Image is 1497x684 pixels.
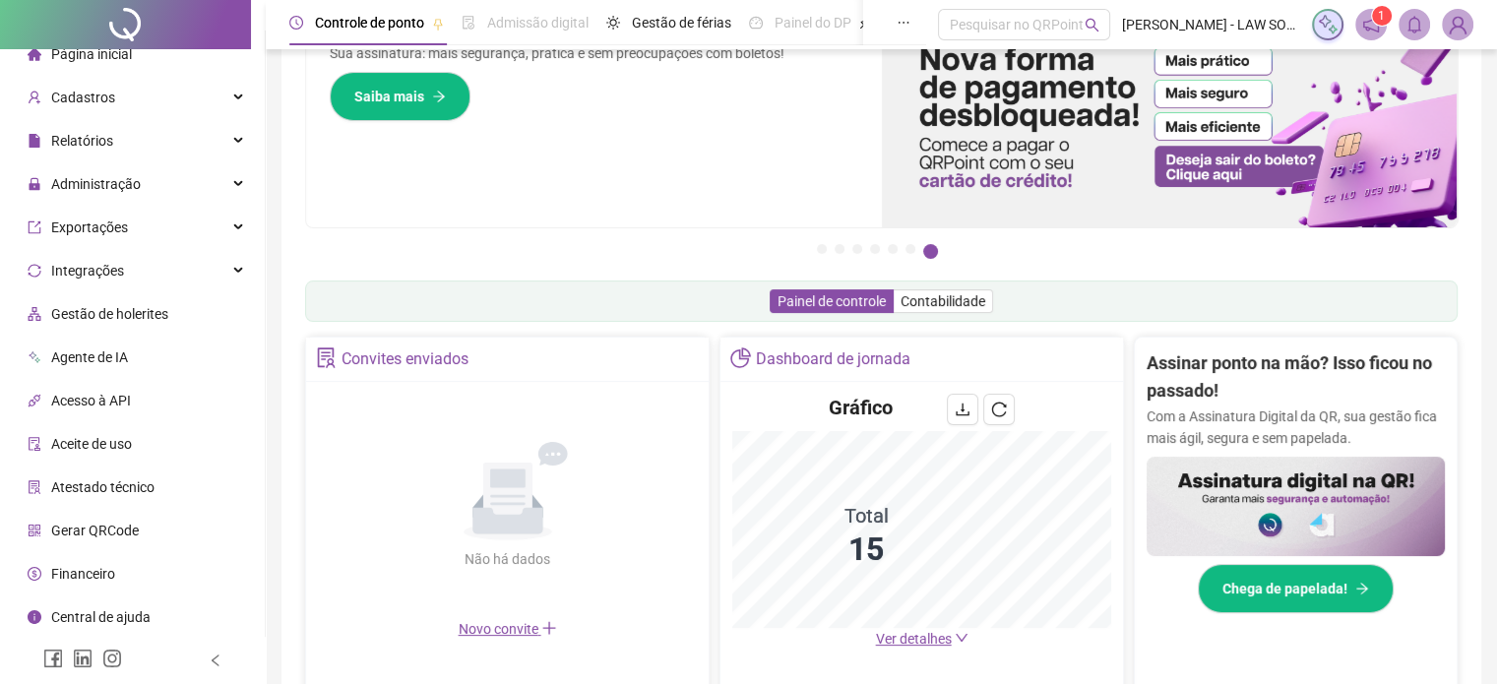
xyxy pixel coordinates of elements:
[51,609,151,625] span: Central de ajuda
[1085,18,1099,32] span: search
[829,394,893,421] h4: Gráfico
[1198,564,1394,613] button: Chega de papelada!
[209,653,222,667] span: left
[28,220,41,234] span: export
[28,177,41,191] span: lock
[315,15,424,31] span: Controle de ponto
[51,393,131,408] span: Acesso à API
[28,480,41,494] span: solution
[43,649,63,668] span: facebook
[51,306,168,322] span: Gestão de holerites
[1405,16,1423,33] span: bell
[102,649,122,668] span: instagram
[330,72,470,121] button: Saiba mais
[51,523,139,538] span: Gerar QRCode
[778,293,886,309] span: Painel de controle
[955,631,968,645] span: down
[354,86,424,107] span: Saiba mais
[817,244,827,254] button: 1
[51,219,128,235] span: Exportações
[487,15,589,31] span: Admissão digital
[905,244,915,254] button: 6
[897,16,910,30] span: ellipsis
[51,133,113,149] span: Relatórios
[730,347,751,368] span: pie-chart
[28,264,41,278] span: sync
[632,15,731,31] span: Gestão de férias
[1147,457,1445,556] img: banner%2F02c71560-61a6-44d4-94b9-c8ab97240462.png
[432,18,444,30] span: pushpin
[901,293,985,309] span: Contabilidade
[1362,16,1380,33] span: notification
[756,342,910,376] div: Dashboard de jornada
[28,91,41,104] span: user-add
[51,436,132,452] span: Aceite de uso
[28,394,41,407] span: api
[1147,405,1445,449] p: Com a Assinatura Digital da QR, sua gestão fica mais ágil, segura e sem papelada.
[342,342,468,376] div: Convites enviados
[51,479,155,495] span: Atestado técnico
[51,349,128,365] span: Agente de IA
[28,524,41,537] span: qrcode
[1222,578,1347,599] span: Chega de papelada!
[1378,9,1385,23] span: 1
[417,548,598,570] div: Não há dados
[606,16,620,30] span: sun
[876,631,952,647] span: Ver detalhes
[852,244,862,254] button: 3
[955,402,970,417] span: download
[51,90,115,105] span: Cadastros
[876,631,968,647] a: Ver detalhes down
[432,90,446,103] span: arrow-right
[1122,14,1300,35] span: [PERSON_NAME] - LAW SOLUCOES FINANCEIRAS S/A
[28,134,41,148] span: file
[28,567,41,581] span: dollar
[51,263,124,279] span: Integrações
[923,244,938,259] button: 7
[330,42,858,64] p: Sua assinatura: mais segurança, prática e sem preocupações com boletos!
[1355,582,1369,595] span: arrow-right
[1443,10,1472,39] img: 87210
[28,437,41,451] span: audit
[991,402,1007,417] span: reload
[459,621,557,637] span: Novo convite
[859,18,871,30] span: pushpin
[1147,349,1445,405] h2: Assinar ponto na mão? Isso ficou no passado!
[541,620,557,636] span: plus
[28,610,41,624] span: info-circle
[462,16,475,30] span: file-done
[1372,6,1392,26] sup: 1
[775,15,851,31] span: Painel do DP
[289,16,303,30] span: clock-circle
[749,16,763,30] span: dashboard
[888,244,898,254] button: 5
[316,347,337,368] span: solution
[51,176,141,192] span: Administração
[835,244,844,254] button: 2
[51,46,132,62] span: Página inicial
[870,244,880,254] button: 4
[28,47,41,61] span: home
[28,307,41,321] span: apartment
[51,566,115,582] span: Financeiro
[73,649,93,668] span: linkedin
[1317,14,1339,35] img: sparkle-icon.fc2bf0ac1784a2077858766a79e2daf3.svg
